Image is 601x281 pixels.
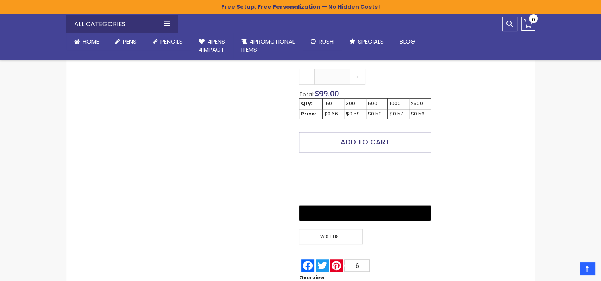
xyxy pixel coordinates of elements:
[83,37,99,46] span: Home
[346,111,364,117] div: $0.59
[301,100,312,107] strong: Qty:
[299,229,362,244] span: Wish List
[400,37,415,46] span: Blog
[315,259,329,272] a: Twitter
[241,37,295,54] span: 4PROMOTIONAL ITEMS
[299,69,315,85] a: -
[411,111,429,117] div: $0.56
[392,33,423,50] a: Blog
[160,37,183,46] span: Pencils
[299,205,431,221] button: Buy with GPay
[521,17,535,31] a: 0
[358,37,384,46] span: Specials
[342,33,392,50] a: Specials
[356,262,359,269] span: 6
[314,88,338,99] span: $
[199,37,225,54] span: 4Pens 4impact
[123,37,137,46] span: Pens
[299,274,324,281] strong: Overview
[411,100,429,107] div: 2500
[329,259,371,272] a: Pinterest6
[580,262,595,275] a: Top
[319,88,338,99] span: 99.00
[368,111,386,117] div: $0.59
[324,111,342,117] div: $0.66
[66,33,107,50] a: Home
[145,33,191,50] a: Pencils
[66,15,178,33] div: All Categories
[233,33,303,59] a: 4PROMOTIONALITEMS
[299,132,431,152] button: Add to Cart
[532,16,535,23] span: 0
[346,100,364,107] div: 300
[350,69,365,85] a: +
[303,33,342,50] a: Rush
[301,110,316,117] strong: Price:
[340,137,390,147] span: Add to Cart
[191,33,233,59] a: 4Pens4impact
[299,229,365,244] a: Wish List
[389,111,407,117] div: $0.57
[324,100,342,107] div: 150
[299,158,431,200] iframe: PayPal
[319,37,334,46] span: Rush
[389,100,407,107] div: 1000
[368,100,386,107] div: 500
[299,90,314,98] span: Total:
[107,33,145,50] a: Pens
[301,259,315,272] a: Facebook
